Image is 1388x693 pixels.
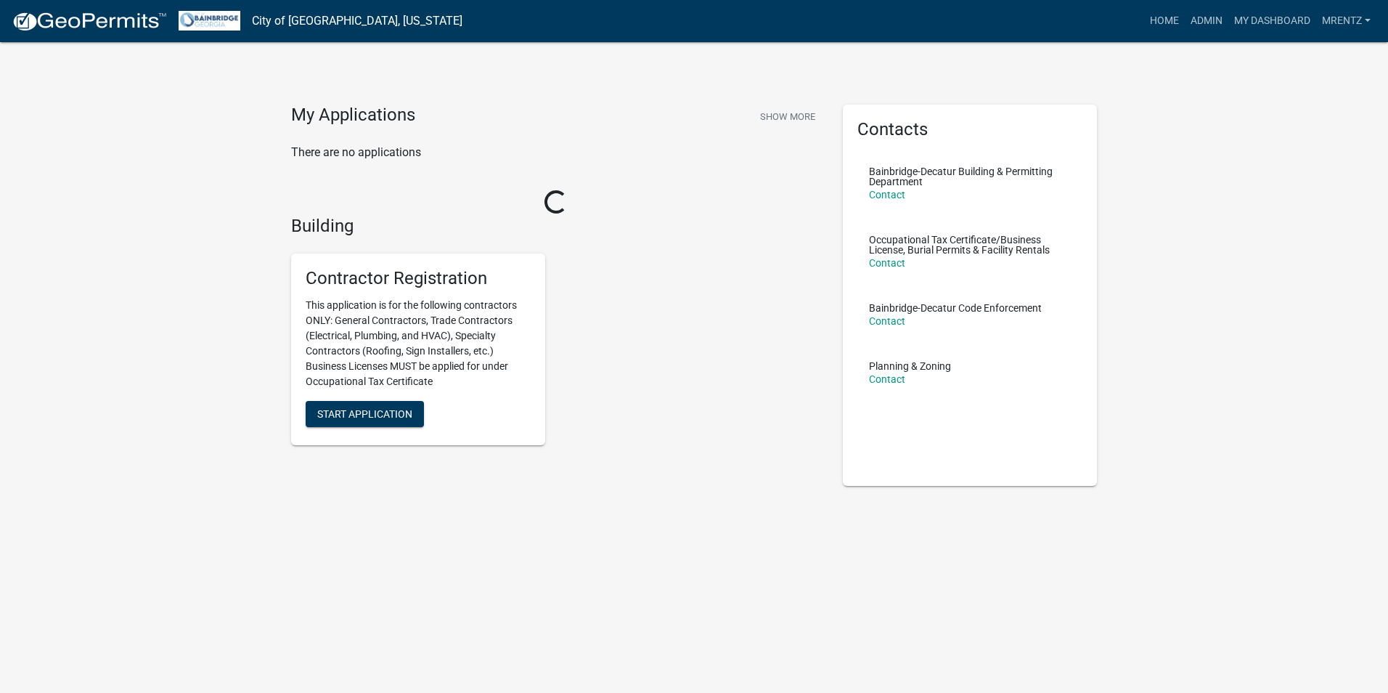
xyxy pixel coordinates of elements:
a: Contact [869,315,905,327]
p: Planning & Zoning [869,361,951,371]
a: Contact [869,257,905,269]
a: Admin [1185,7,1228,35]
button: Start Application [306,401,424,427]
span: Start Application [317,408,412,420]
img: City of Bainbridge, Georgia [179,11,240,31]
p: Bainbridge-Decatur Building & Permitting Department [869,166,1071,187]
h5: Contractor Registration [306,268,531,289]
a: My Dashboard [1228,7,1316,35]
a: Contact [869,373,905,385]
h4: My Applications [291,105,415,126]
button: Show More [754,105,821,129]
a: Home [1144,7,1185,35]
h4: Building [291,216,821,237]
h5: Contacts [857,119,1082,140]
p: Occupational Tax Certificate/Business License, Burial Permits & Facility Rentals [869,235,1071,255]
p: There are no applications [291,144,821,161]
a: City of [GEOGRAPHIC_DATA], [US_STATE] [252,9,462,33]
p: This application is for the following contractors ONLY: General Contractors, Trade Contractors (E... [306,298,531,389]
a: Contact [869,189,905,200]
a: Mrentz [1316,7,1376,35]
p: Bainbridge-Decatur Code Enforcement [869,303,1042,313]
